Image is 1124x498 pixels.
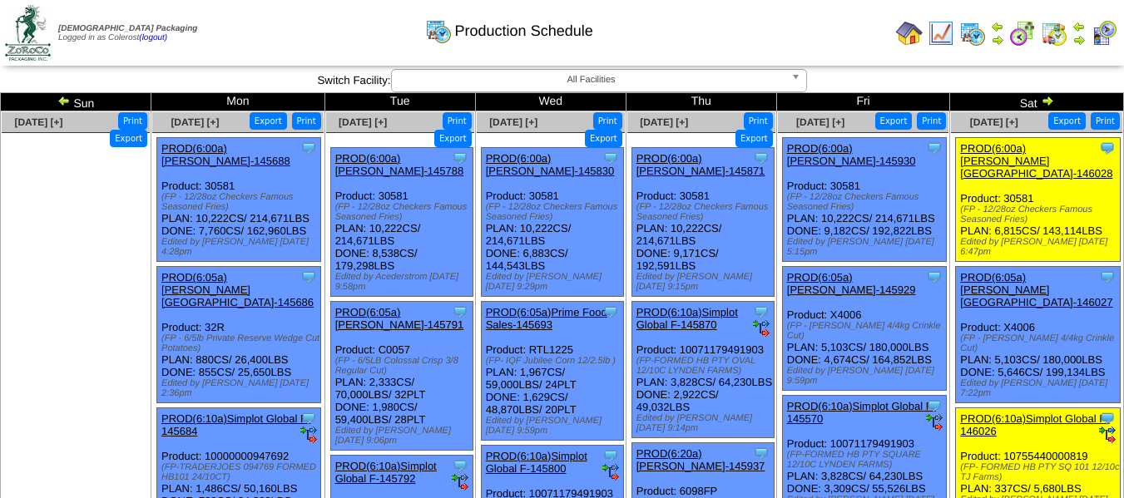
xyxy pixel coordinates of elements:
div: Edited by [PERSON_NAME] [DATE] 2:36pm [161,378,320,398]
div: Product: 30581 PLAN: 10,222CS / 214,671LBS DONE: 9,171CS / 192,591LBS [631,148,774,297]
a: PROD(6:05a)Prime Food Sales-145693 [486,306,607,331]
div: Product: 30581 PLAN: 10,222CS / 214,671LBS DONE: 8,538CS / 179,298LBS [330,148,473,297]
img: Tooltip [452,457,468,474]
a: [DATE] [+] [640,116,688,128]
div: Product: 32R PLAN: 880CS / 26,400LBS DONE: 855CS / 25,650LBS [157,267,321,403]
img: arrowleft.gif [991,20,1004,33]
div: Product: 30581 PLAN: 10,222CS / 214,671LBS DONE: 6,883CS / 144,543LBS [481,148,623,297]
a: [DATE] [+] [970,116,1018,128]
img: ediSmall.gif [602,464,619,481]
img: Tooltip [926,269,943,285]
img: Tooltip [753,150,770,166]
img: home.gif [896,20,923,47]
span: Logged in as Colerost [58,24,197,42]
div: Edited by [PERSON_NAME] [DATE] 9:59pm [486,416,623,436]
button: Print [593,112,622,130]
div: Product: X4006 PLAN: 5,103CS / 180,000LBS DONE: 4,674CS / 164,852LBS [782,267,946,391]
div: (FP - 6/5LB Colossal Crisp 3/8 Regular Cut) [335,356,473,376]
a: PROD(6:00a)[PERSON_NAME]-145688 [161,142,290,167]
img: ediSmall.gif [452,474,468,491]
img: Tooltip [1099,410,1116,427]
span: All Facilities [399,70,785,90]
img: line_graph.gif [928,20,954,47]
span: [DATE] [+] [14,116,62,128]
img: Tooltip [602,447,619,464]
img: arrowright.gif [991,33,1004,47]
span: Production Schedule [455,22,593,40]
button: Export [1048,112,1086,130]
div: (FP - 12/28oz Checkers Famous Seasoned Fries) [161,192,320,212]
img: ediSmall.gif [753,320,770,337]
img: Tooltip [1099,269,1116,285]
div: (FP - [PERSON_NAME] 4/4kg Crinkle Cut) [787,321,946,341]
td: Wed [475,93,626,111]
div: Product: 30581 PLAN: 10,222CS / 214,671LBS DONE: 9,182CS / 192,822LBS [782,138,946,262]
div: (FP-FORMED HB PTY OVAL 12/10C LYNDEN FARMS) [636,356,774,376]
button: Export [250,112,287,130]
a: PROD(6:10a)Simplot Global F-145684 [161,412,310,437]
img: arrowleft.gif [1072,20,1086,33]
td: Fri [776,93,950,111]
td: Mon [151,93,325,111]
a: PROD(6:10a)Simplot Global F-146026 [960,412,1109,437]
div: (FP - 6/5lb Private Reserve Wedge Cut Potatoes) [161,333,320,353]
img: Tooltip [602,150,619,166]
img: ediSmall.gif [300,427,317,443]
img: ediSmall.gif [1099,427,1116,443]
a: PROD(6:20a)[PERSON_NAME]-145937 [636,447,765,472]
div: Edited by Acederstrom [DATE] 9:58pm [335,272,473,292]
div: (FP-FORMED HB PTY SQUARE 12/10C LYNDEN FARMS) [787,450,946,470]
div: Product: 30581 PLAN: 6,815CS / 143,114LBS [956,138,1120,262]
div: (FP- FORMED HB PTY SQ 101 12/10c TJ Farms) [960,462,1119,482]
div: (FP - [PERSON_NAME] 4/4kg Crinkle Cut) [960,333,1119,353]
div: (FP - 12/28oz Checkers Famous Seasoned Fries) [335,202,473,222]
button: Export [875,112,913,130]
a: PROD(6:00a)[PERSON_NAME]-145830 [486,152,615,177]
a: PROD(6:05a)[PERSON_NAME]-145791 [335,306,464,331]
a: [DATE] [+] [339,116,387,128]
img: calendarblend.gif [1009,20,1036,47]
div: Edited by [PERSON_NAME] [DATE] 9:06pm [335,426,473,446]
button: Export [735,130,773,147]
button: Print [744,112,773,130]
img: calendarcustomer.gif [1091,20,1117,47]
img: Tooltip [452,303,468,320]
img: Tooltip [926,140,943,156]
td: Sat [950,93,1124,111]
img: Tooltip [753,445,770,461]
td: Thu [626,93,776,111]
a: [DATE] [+] [489,116,537,128]
div: (FP- IQF Jubilee Corn 12/2.5lb ) [486,356,623,366]
div: Product: X4006 PLAN: 5,103CS / 180,000LBS DONE: 5,646CS / 199,134LBS [956,267,1120,403]
div: Product: 30581 PLAN: 10,222CS / 214,671LBS DONE: 7,760CS / 162,960LBS [157,138,321,262]
button: Print [917,112,946,130]
a: PROD(6:10a)Simplot Global F-145792 [335,460,437,485]
a: [DATE] [+] [171,116,219,128]
button: Export [434,130,472,147]
div: Edited by [PERSON_NAME] [DATE] 9:29pm [486,272,623,292]
button: Print [292,112,321,130]
div: Product: C0057 PLAN: 2,333CS / 70,000LBS / 32PLT DONE: 1,980CS / 59,400LBS / 28PLT [330,302,473,451]
img: arrowright.gif [1072,33,1086,47]
div: Edited by [PERSON_NAME] [DATE] 7:22pm [960,378,1119,398]
img: Tooltip [753,303,770,320]
div: Product: 10071179491903 PLAN: 3,828CS / 64,230LBS DONE: 2,922CS / 49,032LBS [631,302,774,438]
a: PROD(6:00a)[PERSON_NAME]-145871 [636,152,765,177]
img: calendarprod.gif [959,20,986,47]
div: (FP - 12/28oz Checkers Famous Seasoned Fries) [486,202,623,222]
button: Print [443,112,472,130]
div: Edited by [PERSON_NAME] [DATE] 5:15pm [787,237,946,257]
a: [DATE] [+] [796,116,844,128]
a: PROD(6:05a)[PERSON_NAME][GEOGRAPHIC_DATA]-146027 [960,271,1112,308]
a: PROD(6:10a)Simplot Global F-145870 [636,306,738,331]
a: PROD(6:00a)[PERSON_NAME]-145930 [787,142,916,167]
div: Product: RTL1225 PLAN: 1,967CS / 59,000LBS / 24PLT DONE: 1,629CS / 48,870LBS / 20PLT [481,302,623,441]
div: Edited by [PERSON_NAME] [DATE] 6:47pm [960,237,1119,257]
a: PROD(6:00a)[PERSON_NAME][GEOGRAPHIC_DATA]-146028 [960,142,1112,180]
img: arrowright.gif [1041,94,1054,107]
div: (FP - 12/28oz Checkers Famous Seasoned Fries) [636,202,774,222]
